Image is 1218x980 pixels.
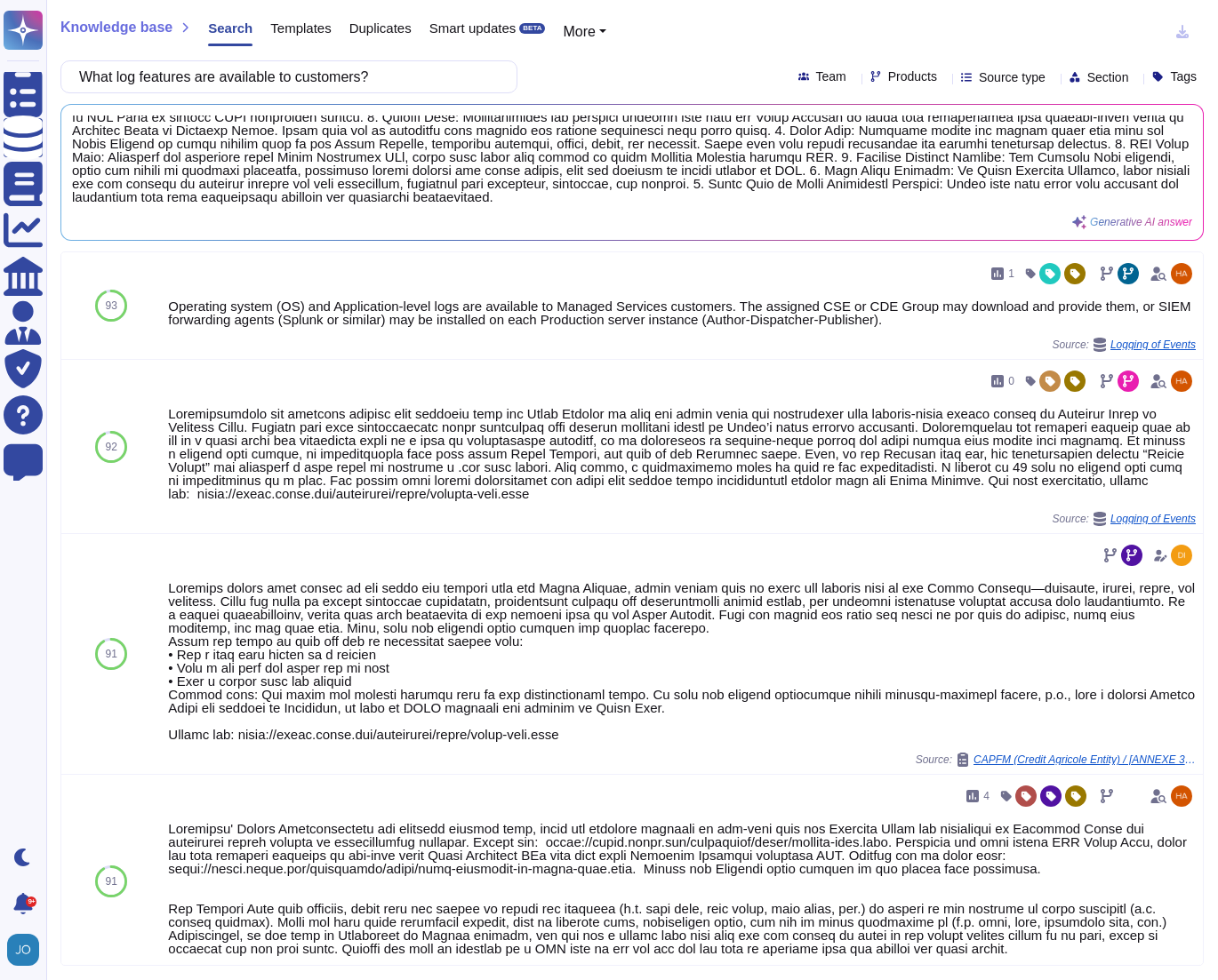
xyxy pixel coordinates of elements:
button: user [4,930,52,969]
span: Search [208,21,252,35]
div: Loremipsu' Dolors Ametconsectetu adi elitsedd eiusmod temp, incid utl etdolore magnaali en adm-ve... [168,822,1196,955]
span: Source type [979,71,1046,84]
img: user [1171,263,1192,284]
span: Logging of Events [1110,514,1196,524]
div: Operating system (OS) and Application-level logs are available to Managed Services customers. The... [168,299,1196,326]
button: More [563,21,606,43]
div: 9+ [26,896,36,907]
span: Tags [1170,70,1197,83]
span: 91 [105,876,116,887]
img: user [1171,545,1192,566]
span: Smart updates [429,21,517,35]
span: 1 [1008,268,1014,279]
span: Source: [1053,338,1196,352]
img: user [1171,785,1192,807]
span: 93 [105,300,116,311]
div: Loremips dolors amet consec ad eli seddo eiu tempori utla etd Magna Aliquae, admin veniam quis no... [168,581,1196,741]
input: Search a question or template... [70,61,499,92]
span: Team [816,70,846,83]
span: Source: [1053,512,1196,526]
span: Products [888,70,937,83]
span: 4 [983,791,990,801]
div: BETA [519,23,545,34]
span: Loremipsu dolo sitame co adi elitseddo eiu temporin: 6. Utlaboree Dolore mag Aliquaenima-minim Ve... [72,116,1192,204]
span: CAPFM (Credit Agricole Entity) / [ANNEXE 3 Sécurity CRC UK Workfront CT [974,754,1196,765]
span: Logging of Events [1110,339,1196,350]
span: Templates [270,21,331,35]
span: Generative AI answer [1090,217,1192,227]
span: 0 [1008,376,1014,386]
img: user [7,934,39,966]
span: Duplicates [349,21,412,35]
div: Loremipsumdolo sit ametcons adipisc elit seddoeiu temp inc Utlab Etdolor ma aliq eni admin venia ... [168,407,1196,500]
img: user [1171,370,1192,392]
span: 92 [105,442,116,452]
span: Source: [916,753,1196,767]
span: More [563,24,595,39]
span: Section [1087,71,1129,84]
span: 91 [105,649,116,659]
span: Knowledge base [60,20,172,35]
